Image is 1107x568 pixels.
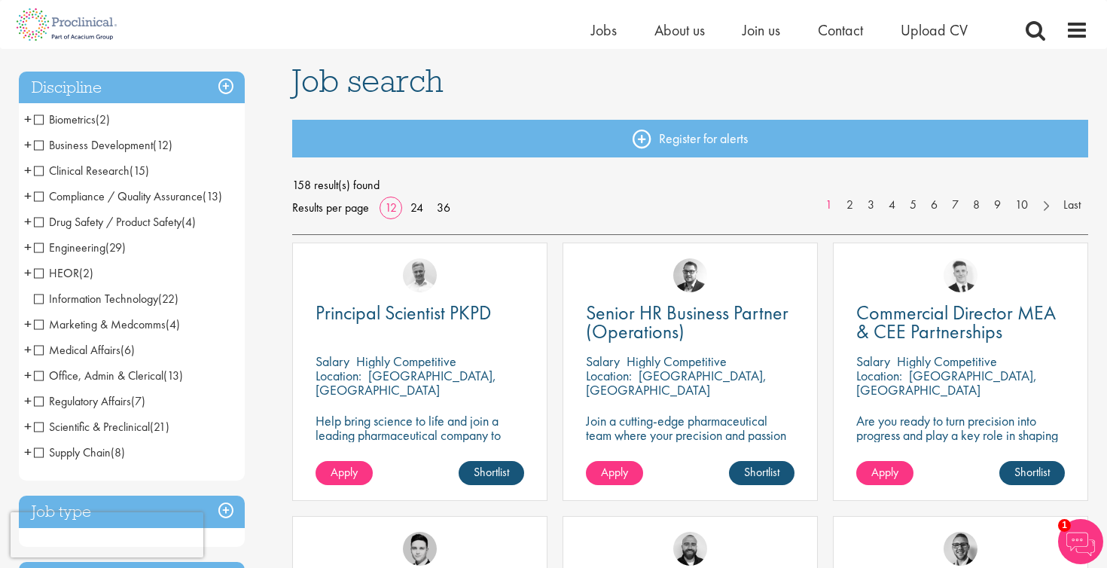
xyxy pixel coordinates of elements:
p: Help bring science to life and join a leading pharmaceutical company to play a key role in delive... [316,414,524,485]
span: Location: [586,367,632,384]
img: Joshua Bye [403,258,437,292]
a: Jobs [591,20,617,40]
span: + [24,415,32,438]
a: Apply [316,461,373,485]
span: (13) [163,368,183,383]
h3: Discipline [19,72,245,104]
a: 6 [923,197,945,214]
a: 4 [881,197,903,214]
a: Contact [818,20,863,40]
a: 36 [432,200,456,215]
span: (13) [203,188,222,204]
span: HEOR [34,265,79,281]
span: Salary [586,353,620,370]
span: Clinical Research [34,163,130,179]
span: Results per page [292,197,369,219]
span: Compliance / Quality Assurance [34,188,222,204]
span: Scientific & Preclinical [34,419,150,435]
span: Upload CV [901,20,968,40]
a: 2 [839,197,861,214]
span: + [24,389,32,412]
p: Highly Competitive [356,353,456,370]
span: Location: [316,367,361,384]
span: (2) [79,265,93,281]
span: (29) [105,240,126,255]
span: + [24,133,32,156]
span: (4) [166,316,180,332]
span: Marketing & Medcomms [34,316,166,332]
a: Shortlist [999,461,1065,485]
span: (4) [181,214,196,230]
span: Medical Affairs [34,342,120,358]
a: Apply [856,461,913,485]
span: + [24,108,32,130]
a: 1 [818,197,840,214]
span: (6) [120,342,135,358]
a: 9 [987,197,1008,214]
a: Apply [586,461,643,485]
span: Job search [292,60,444,101]
img: George Breen [944,532,977,566]
a: Last [1056,197,1088,214]
span: Commercial Director MEA & CEE Partnerships [856,300,1056,344]
span: (12) [153,137,172,153]
span: + [24,441,32,463]
span: Biometrics [34,111,96,127]
span: (21) [150,419,169,435]
span: Principal Scientist PKPD [316,300,491,325]
span: Regulatory Affairs [34,393,131,409]
a: 24 [405,200,428,215]
span: Business Development [34,137,153,153]
span: (22) [158,291,178,307]
span: Biometrics [34,111,110,127]
a: 8 [965,197,987,214]
span: Marketing & Medcomms [34,316,180,332]
span: Information Technology [34,291,158,307]
span: + [24,338,32,361]
a: About us [654,20,705,40]
span: Apply [871,464,898,480]
img: Connor Lynes [403,532,437,566]
span: Apply [601,464,628,480]
img: Niklas Kaminski [673,258,707,292]
span: (2) [96,111,110,127]
a: Shortlist [729,461,794,485]
span: + [24,159,32,182]
p: [GEOGRAPHIC_DATA], [GEOGRAPHIC_DATA] [586,367,767,399]
img: Chatbot [1058,519,1103,564]
span: Office, Admin & Clerical [34,368,163,383]
span: 1 [1058,519,1071,532]
span: 158 result(s) found [292,174,1089,197]
p: Are you ready to turn precision into progress and play a key role in shaping the future of pharma... [856,414,1065,457]
span: + [24,210,32,233]
p: Join a cutting-edge pharmaceutical team where your precision and passion for quality will help sh... [586,414,794,471]
span: Supply Chain [34,444,125,460]
span: Supply Chain [34,444,111,460]
span: Drug Safety / Product Safety [34,214,196,230]
span: Drug Safety / Product Safety [34,214,181,230]
span: Compliance / Quality Assurance [34,188,203,204]
span: Engineering [34,240,126,255]
span: Medical Affairs [34,342,135,358]
span: + [24,185,32,207]
a: 5 [902,197,924,214]
a: Principal Scientist PKPD [316,304,524,322]
a: 12 [380,200,402,215]
span: (15) [130,163,149,179]
a: Join us [743,20,780,40]
img: Nicolas Daniel [944,258,977,292]
iframe: reCAPTCHA [11,512,203,557]
span: Office, Admin & Clerical [34,368,183,383]
a: 3 [860,197,882,214]
span: Senior HR Business Partner (Operations) [586,300,788,344]
span: Scientific & Preclinical [34,419,169,435]
p: [GEOGRAPHIC_DATA], [GEOGRAPHIC_DATA] [316,367,496,399]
